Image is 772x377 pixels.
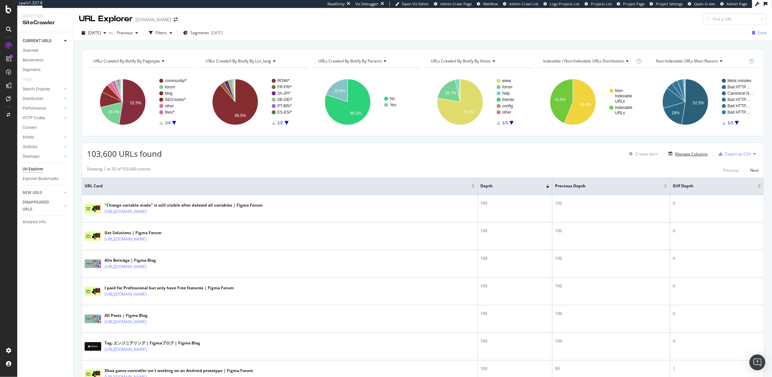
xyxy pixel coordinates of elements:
a: Segments [23,66,69,73]
span: Previous Depth [555,183,654,189]
span: Open in dev [694,1,715,6]
text: Meta noindex [728,78,751,83]
div: 0 [673,311,761,317]
text: blog [165,91,173,96]
div: 0 [673,200,761,206]
div: CURRENT URLS [23,38,51,45]
text: friends [502,97,514,102]
div: 100 [480,338,549,344]
div: Viz Debugger: [355,1,379,7]
text: 1/2 [277,121,283,125]
svg: A chart. [650,73,759,131]
span: Open Viz Editor [402,1,429,6]
span: Previous [114,30,133,36]
a: Open in dev [688,1,715,7]
text: Non- [615,88,624,93]
button: Export as CSV [716,148,751,159]
div: Distribution [23,95,43,102]
text: forum [165,85,175,89]
a: Performance [23,105,62,112]
a: [URL][DOMAIN_NAME] [105,319,147,325]
svg: A chart. [312,73,421,131]
div: Xbox game controller isn't working on an Android prototype | Figma Forum [105,368,253,374]
span: Project Settings [656,1,683,6]
svg: A chart. [537,73,646,131]
text: 18.7% [445,91,456,95]
span: Depth [480,183,536,189]
div: "Change variable mode" is still visible after deleted all variables | Figma Forum [105,202,263,208]
button: Manage Columns [666,150,708,158]
text: Canonical N… [728,91,753,96]
div: Search Engines [23,86,50,93]
text: SEO-tools/* [165,97,186,102]
svg: A chart. [87,73,196,131]
div: SiteCrawler [23,19,68,27]
a: Explorer Bookmarks [23,175,69,182]
div: 100 [555,338,667,344]
div: HTTP Codes [23,115,45,122]
a: [URL][DOMAIN_NAME] [105,263,147,270]
text: other [502,110,511,115]
div: 0 [673,255,761,261]
div: Performance [23,105,46,112]
h4: URLs Crawled By Botify By pagetype [92,56,190,66]
span: Admin Page [727,1,747,6]
svg: A chart. [199,73,309,131]
text: Bad HTTP… [728,97,750,102]
div: Filters [156,30,167,36]
text: Bad HTTP… [728,104,750,108]
span: Diff Depth [673,183,748,189]
input: Find a URL [703,13,767,25]
div: 100 [480,228,549,234]
div: Open Intercom Messenger [749,354,765,370]
div: 100 [555,255,667,261]
div: Analytics [23,13,68,19]
text: ES-ES/* [277,110,292,115]
span: Admin Crawl List [509,1,538,6]
text: Indexable [615,94,632,98]
text: forum [502,85,513,89]
text: Yes [390,103,396,107]
div: 1 [673,366,761,372]
div: NEW URLS [23,189,42,196]
div: 100 [555,283,667,289]
span: Indexable / Non-Indexable URLs distribution [543,58,624,64]
text: help [502,91,510,96]
a: HTTP Codes [23,115,62,122]
a: Search Engines [23,86,62,93]
a: Visits [23,76,39,83]
div: Next [750,167,759,173]
text: 88.5% [235,113,246,118]
text: 80.1% [350,111,361,116]
text: 52.5% [693,101,704,105]
a: [URL][DOMAIN_NAME] [105,208,147,215]
a: Content [23,124,69,131]
div: Manage Columns [675,151,708,157]
text: Bad HTTP… [728,85,750,89]
a: [URL][DOMAIN_NAME] [105,291,147,298]
span: Logs Projects List [550,1,580,6]
text: 18.7% [108,110,119,114]
h4: Non-Indexable URLs Main Reason [655,56,747,66]
div: A chart. [424,73,533,131]
text: 19.9% [334,89,345,93]
text: 77.7% [463,110,475,115]
img: main image [85,315,101,323]
a: Inlinks [23,134,62,141]
span: Webflow [483,1,498,6]
div: 100 [480,255,549,261]
text: JA-JP/* [277,91,291,96]
text: DE-DE/* [277,97,293,102]
div: Visits [23,76,33,83]
span: Non-Indexable URLs Main Reason [656,58,718,64]
div: 100 [480,366,549,372]
button: Previous [114,28,141,38]
a: Url Explorer [23,166,69,173]
span: Segments [190,30,209,36]
span: URLs Crawled By Botify By pagetype [93,58,160,64]
div: ReadOnly: [327,1,345,7]
span: URLs Crawled By Botify By hosts [431,58,491,64]
h4: Indexable / Non-Indexable URLs Distribution [542,56,635,66]
text: FR-FR/* [277,85,292,89]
